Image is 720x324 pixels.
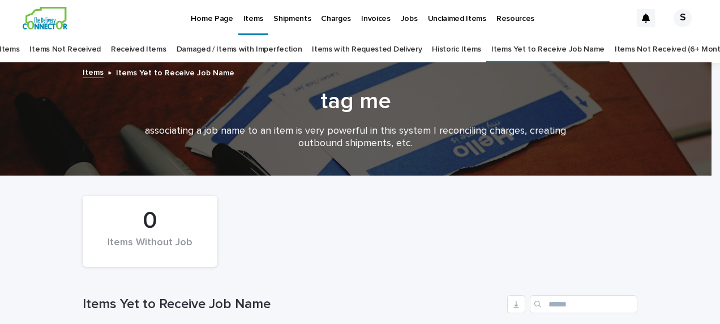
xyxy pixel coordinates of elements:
[116,66,234,78] p: Items Yet to Receive Job Name
[129,125,582,150] p: associating a job name to an item is very powerful in this system | reconciling charges, creating...
[111,36,166,63] a: Received Items
[491,36,605,63] a: Items Yet to Receive Job Name
[29,36,100,63] a: Items Not Received
[83,296,503,313] h1: Items Yet to Receive Job Name
[102,237,198,261] div: Items Without Job
[530,295,637,313] input: Search
[83,65,104,78] a: Items
[432,36,481,63] a: Historic Items
[102,207,198,235] div: 0
[23,7,67,29] img: aCWQmA6OSGG0Kwt8cj3c
[674,9,692,27] div: S
[78,88,633,115] h1: tag me
[177,36,302,63] a: Damaged / Items with Imperfection
[312,36,422,63] a: Items with Requested Delivery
